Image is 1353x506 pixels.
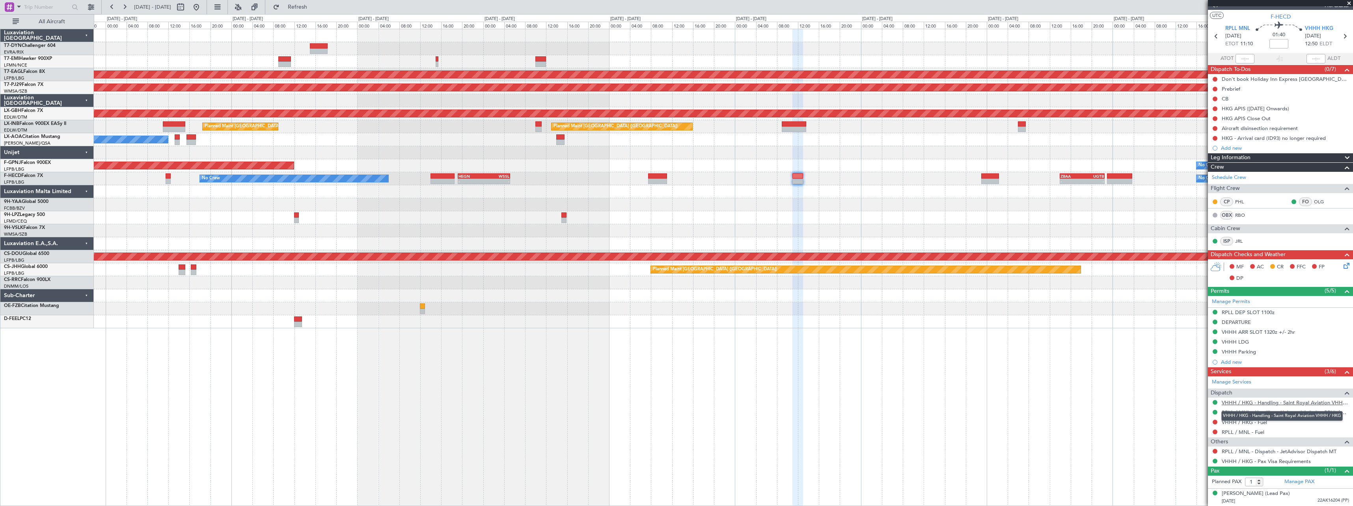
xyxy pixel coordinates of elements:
a: WMSA/SZB [4,231,27,237]
div: HKG APIS Close Out [1222,115,1271,122]
div: Aircraft disinsection requirement [1222,125,1298,132]
a: F-HECDFalcon 7X [4,173,43,178]
span: 9H-LPZ [4,212,20,217]
div: 00:00 [861,22,882,29]
span: ALDT [1327,55,1340,63]
span: D-FEEL [4,316,20,321]
div: [DATE] - [DATE] [862,16,893,22]
div: VHHH Parking [1222,348,1256,355]
a: T7-EAGLFalcon 8X [4,69,45,74]
span: ATOT [1221,55,1234,63]
a: LX-AOACitation Mustang [4,134,60,139]
span: ELDT [1319,40,1332,48]
a: F-GPNJFalcon 900EX [4,160,51,165]
a: EDLW/DTM [4,127,27,133]
div: [DATE] - [DATE] [736,16,766,22]
div: CP [1220,197,1233,206]
span: Flight Crew [1211,184,1240,193]
a: WMSA/SZB [4,88,27,94]
div: 20:00 [714,22,735,29]
div: VHHH LDG [1222,339,1249,345]
span: 01:40 [1273,31,1285,39]
span: (5/5) [1325,286,1336,295]
a: CS-DOUGlobal 6500 [4,251,49,256]
div: 16:00 [819,22,840,29]
div: 04:00 [1008,22,1029,29]
span: [DATE] [1225,32,1241,40]
div: 00:00 [987,22,1008,29]
div: 04:00 [504,22,525,29]
a: T7-EMIHawker 900XP [4,56,52,61]
input: Trip Number [24,1,69,13]
span: RPLL MNL [1225,25,1250,33]
div: 04:00 [882,22,903,29]
span: Permits [1211,287,1229,296]
span: Refresh [281,4,314,10]
div: FO [1299,197,1312,206]
a: 9H-LPZLegacy 500 [4,212,45,217]
button: Refresh [269,1,317,13]
div: Planned Maint [GEOGRAPHIC_DATA] ([GEOGRAPHIC_DATA]) [653,264,777,275]
div: 00:00 [483,22,504,29]
div: 20:00 [840,22,861,29]
div: Prebrief [1222,86,1240,92]
a: EDLW/DTM [4,114,27,120]
span: LX-AOA [4,134,22,139]
div: 08:00 [651,22,672,29]
span: OE-FZB [4,303,21,308]
label: Planned PAX [1212,478,1241,486]
a: [PERSON_NAME]/QSA [4,140,50,146]
div: 16:00 [693,22,714,29]
div: 16:00 [189,22,210,29]
span: T7-PJ29 [4,82,22,87]
a: OE-FZBCitation Mustang [4,303,59,308]
a: VHHH / HKG - Handling - Saint Royal Aviation VHHH / HKG [1222,399,1349,406]
div: 00:00 [735,22,756,29]
div: HEGN [458,174,484,179]
span: F-GPNJ [4,160,21,165]
a: RPLL / MNL - Dispatch - JetAdvisor Dispatch MT [1222,448,1336,455]
a: VHHH / HKG - Pax Visa Requirements [1222,458,1311,465]
div: 00:00 [1113,22,1133,29]
a: T7-PJ29Falcon 7X [4,82,43,87]
div: 08:00 [525,22,546,29]
span: FFC [1297,263,1306,271]
div: 08:00 [777,22,798,29]
a: LFMD/CEQ [4,218,27,224]
a: RPLL / MNL - Fuel [1222,429,1264,435]
div: - [1060,179,1082,184]
div: [DATE] - [DATE] [1114,16,1144,22]
div: RPLL DEP SLOT 1100z [1222,309,1275,316]
div: 00:00 [609,22,630,29]
div: 16:00 [315,22,336,29]
div: OBX [1220,211,1233,220]
span: All Aircraft [20,19,83,24]
span: 9H-YAA [4,199,22,204]
span: Others [1211,437,1228,446]
div: 04:00 [378,22,399,29]
a: Manage PAX [1284,478,1314,486]
div: [PERSON_NAME] (Lead Pax) [1222,490,1290,498]
a: Manage Services [1212,378,1251,386]
a: OLG [1314,198,1332,205]
div: 00:00 [231,22,252,29]
div: 12:00 [1050,22,1071,29]
span: F-HECD [4,173,21,178]
span: CS-DOU [4,251,22,256]
span: 11:10 [1240,40,1253,48]
a: LFPB/LBG [4,179,24,185]
span: (0/7) [1325,65,1336,73]
div: No Crew [202,173,220,184]
div: Planned Maint [GEOGRAPHIC_DATA] ([GEOGRAPHIC_DATA]) [553,121,678,132]
div: No Crew [1198,160,1217,171]
span: F-HECD [1271,13,1291,21]
div: 00:00 [106,22,127,29]
div: Add new [1221,359,1349,365]
span: Dispatch Checks and Weather [1211,250,1286,259]
div: 00:00 [357,22,378,29]
div: 20:00 [211,22,231,29]
div: 20:00 [84,22,105,29]
div: Planned Maint [GEOGRAPHIC_DATA] [205,121,280,132]
div: 08:00 [273,22,294,29]
div: [DATE] - [DATE] [107,16,137,22]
